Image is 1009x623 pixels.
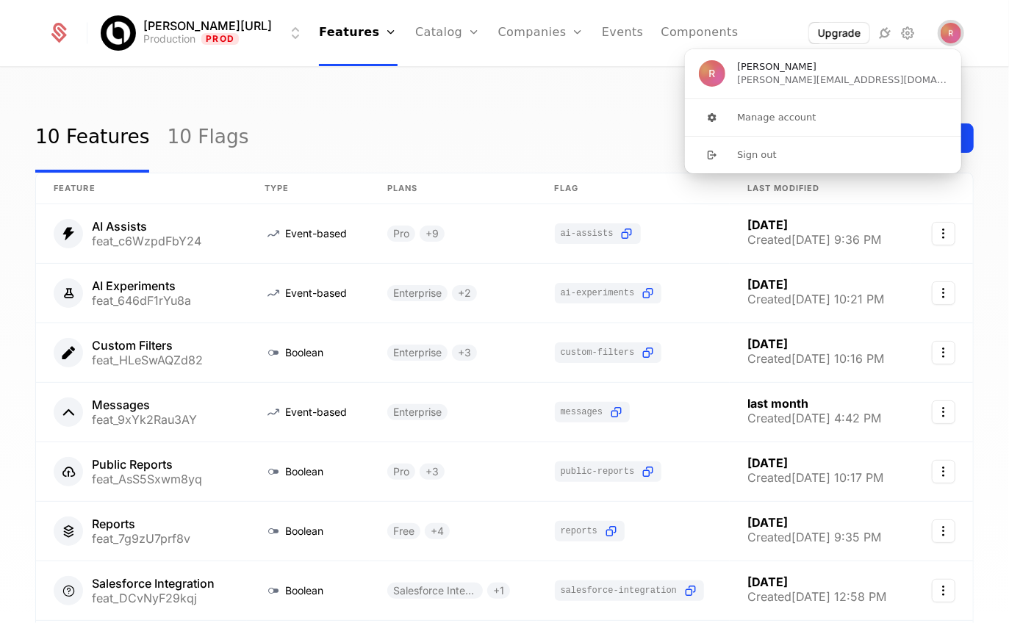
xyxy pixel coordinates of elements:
[932,400,955,424] button: Select action
[699,60,725,87] img: Ryan
[932,519,955,543] button: Select action
[932,222,955,245] button: Select action
[737,73,947,87] span: [PERSON_NAME][EMAIL_ADDRESS][DOMAIN_NAME]
[167,104,248,173] a: 10 Flags
[932,281,955,305] button: Select action
[684,99,962,136] button: Manage account
[685,49,961,173] div: User button popover
[684,136,962,173] button: Sign out
[941,23,961,43] button: Close user button
[201,33,239,45] span: Prod
[932,579,955,602] button: Select action
[737,60,816,73] span: [PERSON_NAME]
[932,341,955,364] button: Select action
[105,17,304,49] button: Select environment
[247,173,370,204] th: Type
[900,24,917,42] a: Settings
[143,20,272,32] span: [PERSON_NAME][URL]
[36,173,247,204] th: Feature
[35,104,149,173] a: 10 Features
[101,15,136,51] img: Billy.ai
[932,460,955,483] button: Select action
[143,32,195,46] div: Production
[730,173,911,204] th: Last Modified
[370,173,537,204] th: Plans
[537,173,730,204] th: Flag
[876,24,894,42] a: Integrations
[941,23,961,43] img: Ryan
[809,23,869,43] button: Upgrade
